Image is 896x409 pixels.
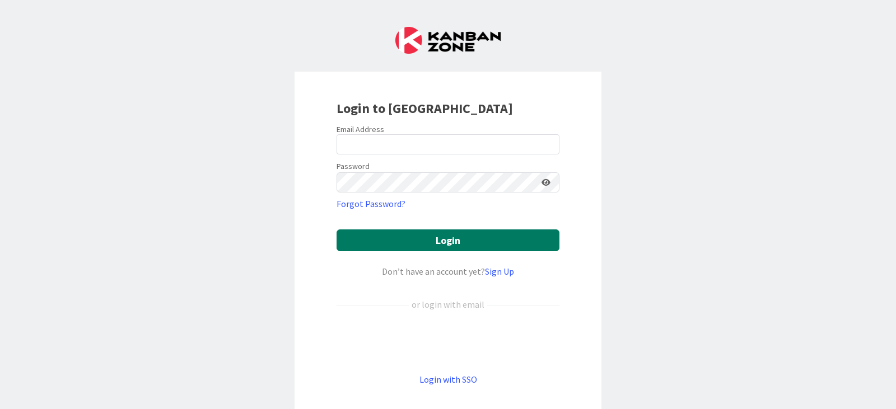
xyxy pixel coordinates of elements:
div: or login with email [409,298,487,311]
div: Don’t have an account yet? [337,265,559,278]
label: Password [337,161,370,172]
label: Email Address [337,124,384,134]
iframe: Sign in with Google Button [331,330,565,354]
a: Forgot Password? [337,197,405,210]
a: Sign Up [485,266,514,277]
img: Kanban Zone [395,27,501,54]
button: Login [337,229,559,251]
b: Login to [GEOGRAPHIC_DATA] [337,100,513,117]
a: Login with SSO [419,374,477,385]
